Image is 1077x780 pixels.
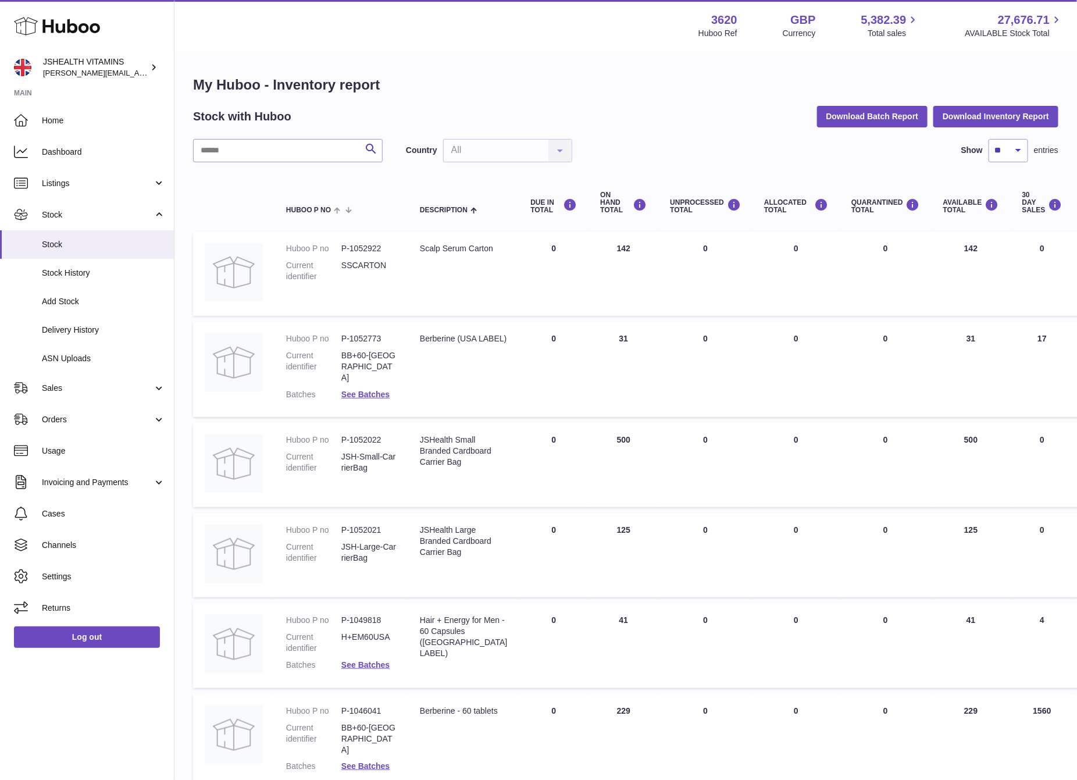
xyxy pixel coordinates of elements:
div: Hair + Energy for Men - 60 Capsules ([GEOGRAPHIC_DATA] LABEL) [420,615,507,659]
dt: Current identifier [286,722,341,756]
td: 0 [658,603,753,688]
img: product image [205,333,263,391]
span: Invoicing and Payments [42,477,153,488]
dt: Batches [286,761,341,772]
dd: JSH-Small-CarrierBag [341,451,397,473]
span: Settings [42,571,165,582]
td: 31 [589,322,658,417]
td: 0 [519,603,589,688]
strong: GBP [790,12,815,28]
td: 0 [753,322,840,417]
img: francesca@jshealthvitamins.com [14,59,31,76]
td: 0 [658,513,753,597]
span: Stock History [42,268,165,279]
span: ASN Uploads [42,353,165,364]
dd: P-1052773 [341,333,397,344]
td: 0 [658,231,753,316]
td: 0 [753,603,840,688]
img: product image [205,525,263,583]
dd: P-1049818 [341,615,397,626]
dt: Current identifier [286,451,341,473]
dt: Huboo P no [286,243,341,254]
span: Sales [42,383,153,394]
td: 0 [519,513,589,597]
td: 0 [658,322,753,417]
td: 4 [1011,603,1074,688]
div: ON HAND Total [600,191,647,215]
dt: Current identifier [286,632,341,654]
td: 125 [589,513,658,597]
span: 5,382.39 [861,12,907,28]
td: 0 [753,513,840,597]
span: Description [420,206,468,214]
span: Returns [42,603,165,614]
td: 0 [519,322,589,417]
span: Channels [42,540,165,551]
a: 27,676.71 AVAILABLE Stock Total [965,12,1063,39]
td: 0 [519,423,589,507]
dd: P-1052022 [341,434,397,446]
dd: H+EM60USA [341,632,397,654]
td: 17 [1011,322,1074,417]
div: UNPROCESSED Total [670,198,741,214]
span: Total sales [868,28,919,39]
dt: Huboo P no [286,434,341,446]
span: [PERSON_NAME][EMAIL_ADDRESS][DOMAIN_NAME] [43,68,233,77]
a: Log out [14,626,160,647]
dd: JSH-Large-CarrierBag [341,542,397,564]
img: product image [205,243,263,301]
img: product image [205,615,263,673]
div: 30 DAY SALES [1022,191,1062,215]
div: AVAILABLE Total [943,198,999,214]
dt: Huboo P no [286,706,341,717]
div: Currency [783,28,816,39]
td: 0 [1011,423,1074,507]
span: Usage [42,446,165,457]
span: Dashboard [42,147,165,158]
div: JSHEALTH VITAMINS [43,56,148,79]
h1: My Huboo - Inventory report [193,76,1058,94]
dt: Huboo P no [286,615,341,626]
span: Delivery History [42,325,165,336]
dd: BB+60-[GEOGRAPHIC_DATA] [341,350,397,383]
td: 41 [589,603,658,688]
td: 0 [1011,231,1074,316]
td: 142 [932,231,1011,316]
span: 0 [883,615,888,625]
span: Stock [42,239,165,250]
label: Country [406,145,437,156]
td: 125 [932,513,1011,597]
td: 500 [932,423,1011,507]
dd: P-1046041 [341,706,397,717]
img: product image [205,434,263,493]
span: AVAILABLE Stock Total [965,28,1063,39]
td: 0 [658,423,753,507]
td: 31 [932,322,1011,417]
span: Stock [42,209,153,220]
span: 0 [883,334,888,343]
a: See Batches [341,761,390,771]
td: 142 [589,231,658,316]
a: 5,382.39 Total sales [861,12,920,39]
div: DUE IN TOTAL [530,198,577,214]
div: ALLOCATED Total [764,198,828,214]
button: Download Batch Report [817,106,928,127]
h2: Stock with Huboo [193,109,291,124]
dt: Current identifier [286,260,341,282]
span: 27,676.71 [998,12,1050,28]
span: 0 [883,706,888,715]
dt: Huboo P no [286,525,341,536]
dd: BB+60-[GEOGRAPHIC_DATA] [341,722,397,756]
td: 0 [1011,513,1074,597]
td: 41 [932,603,1011,688]
img: product image [205,706,263,764]
span: Listings [42,178,153,189]
div: JSHealth Small Branded Cardboard Carrier Bag [420,434,507,468]
span: Cases [42,508,165,519]
span: 0 [883,435,888,444]
div: Berberine - 60 tablets [420,706,507,717]
dt: Huboo P no [286,333,341,344]
span: Huboo P no [286,206,331,214]
span: 0 [883,244,888,253]
td: 0 [753,231,840,316]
